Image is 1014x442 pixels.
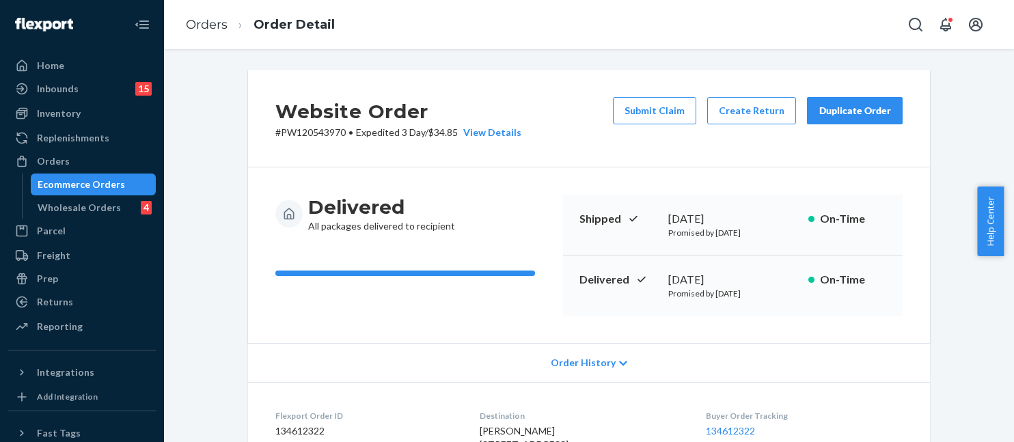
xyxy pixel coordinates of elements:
button: View Details [458,126,521,139]
div: [DATE] [668,211,797,227]
a: Inventory [8,102,156,124]
a: Replenishments [8,127,156,149]
div: 4 [141,201,152,215]
span: • [348,126,353,138]
button: Duplicate Order [807,97,903,124]
button: Open notifications [932,11,959,38]
a: Add Integration [8,389,156,405]
p: On-Time [820,272,886,288]
a: Ecommerce Orders [31,174,156,195]
div: Fast Tags [37,426,81,440]
a: Prep [8,268,156,290]
button: Open Search Box [902,11,929,38]
a: Freight [8,245,156,266]
div: Freight [37,249,70,262]
a: Reporting [8,316,156,337]
p: Promised by [DATE] [668,288,797,299]
div: Returns [37,295,73,309]
button: Create Return [707,97,796,124]
div: Prep [37,272,58,286]
div: Inventory [37,107,81,120]
button: Close Navigation [128,11,156,38]
p: Delivered [579,272,657,288]
p: On-Time [820,211,886,227]
div: Home [37,59,64,72]
div: Parcel [37,224,66,238]
a: Parcel [8,220,156,242]
div: Duplicate Order [819,104,891,118]
dd: 134612322 [275,424,458,438]
a: 134612322 [706,425,755,437]
dt: Flexport Order ID [275,410,458,422]
a: Order Detail [253,17,335,32]
ol: breadcrumbs [175,5,346,45]
p: Shipped [579,211,657,227]
div: Add Integration [37,391,98,402]
div: Wholesale Orders [38,201,121,215]
span: Order History [551,356,616,370]
button: Integrations [8,361,156,383]
p: Promised by [DATE] [668,227,797,238]
div: [DATE] [668,272,797,288]
div: Reporting [37,320,83,333]
h3: Delivered [308,195,455,219]
a: Orders [186,17,228,32]
img: Flexport logo [15,18,73,31]
a: Inbounds15 [8,78,156,100]
h2: Website Order [275,97,521,126]
div: All packages delivered to recipient [308,195,455,233]
a: Orders [8,150,156,172]
iframe: Opens a widget where you can chat to one of our agents [927,401,1000,435]
button: Open account menu [962,11,989,38]
span: Expedited 3 Day [356,126,425,138]
button: Help Center [977,187,1004,256]
div: Ecommerce Orders [38,178,125,191]
p: # PW120543970 / $34.85 [275,126,521,139]
dt: Destination [480,410,683,422]
div: Inbounds [37,82,79,96]
a: Returns [8,291,156,313]
div: Integrations [37,365,94,379]
a: Wholesale Orders4 [31,197,156,219]
button: Submit Claim [613,97,696,124]
a: Home [8,55,156,77]
div: 15 [135,82,152,96]
div: Replenishments [37,131,109,145]
dt: Buyer Order Tracking [706,410,903,422]
div: Orders [37,154,70,168]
